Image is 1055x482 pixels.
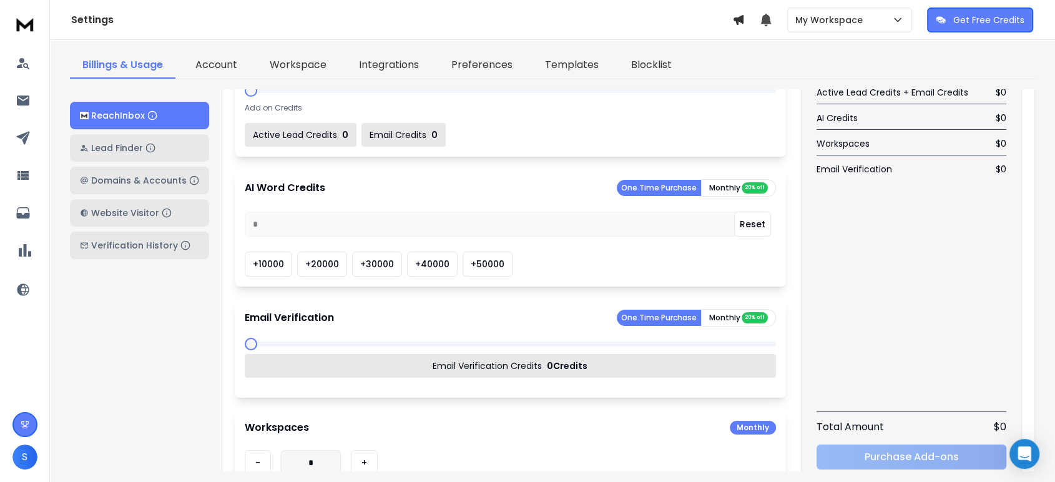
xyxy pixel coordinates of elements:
[619,52,684,79] a: Blocklist
[795,14,868,26] p: My Workspace
[70,134,209,162] button: Lead Finder
[817,86,968,99] span: Active Lead Credits + Email Credits
[817,137,870,150] span: Workspaces
[996,163,1006,175] span: $ 0
[817,163,892,175] span: Email Verification
[953,14,1024,26] p: Get Free Credits
[71,12,732,27] h1: Settings
[1009,439,1039,469] div: Open Intercom Messenger
[701,309,776,327] button: Monthly 20% off
[245,450,271,475] button: -
[742,312,768,323] div: 20% off
[80,112,89,120] img: logo
[927,7,1033,32] button: Get Free Credits
[245,252,292,277] button: +10000
[547,360,587,372] p: 0 Credits
[352,252,402,277] button: +30000
[346,52,431,79] a: Integrations
[532,52,611,79] a: Templates
[70,52,175,79] a: Billings & Usage
[463,252,513,277] button: +50000
[439,52,525,79] a: Preferences
[617,180,701,196] button: One Time Purchase
[12,445,37,470] button: S
[996,112,1006,124] span: $ 0
[734,212,771,237] button: Reset
[183,52,250,79] a: Account
[351,450,378,475] button: +
[996,86,1006,99] span: $ 0
[433,360,542,372] p: Email Verification Credits
[817,112,858,124] span: AI Credits
[70,102,209,129] button: ReachInbox
[994,420,1006,435] span: $ 0
[245,420,309,435] p: Workspaces
[12,12,37,36] img: logo
[701,179,776,197] button: Monthly 20% off
[70,199,209,227] button: Website Visitor
[342,129,348,141] p: 0
[245,310,334,325] p: Email Verification
[742,182,768,194] div: 20% off
[617,310,701,326] button: One Time Purchase
[245,103,302,113] p: Add on Credits
[297,252,347,277] button: +20000
[817,420,884,435] span: Total Amount
[70,167,209,194] button: Domains & Accounts
[70,232,209,259] button: Verification History
[257,52,339,79] a: Workspace
[431,129,438,141] p: 0
[407,252,458,277] button: +40000
[245,180,325,195] p: AI Word Credits
[730,421,776,435] div: Monthly
[253,129,337,141] p: Active Lead Credits
[996,137,1006,150] span: $ 0
[370,129,426,141] p: Email Credits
